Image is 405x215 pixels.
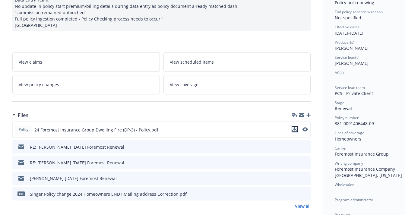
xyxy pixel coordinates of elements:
[335,15,361,21] span: Not specified
[17,191,25,196] span: pdf
[292,126,298,132] button: download file
[335,136,402,142] div: Homeowners
[170,59,214,65] span: View scheduled items
[335,70,344,75] span: AC(s)
[293,144,298,150] button: download file
[335,203,336,208] span: -
[30,160,124,166] div: RE: [PERSON_NAME] [DATE] Foremost Renewal
[335,166,402,178] span: Foremost Insurance Company [GEOGRAPHIC_DATA], [US_STATE]
[335,188,336,193] span: -
[335,100,344,105] span: Stage
[19,59,42,65] span: View claims
[293,191,298,197] button: download file
[335,146,347,151] span: Carrier
[293,160,298,166] button: download file
[335,130,364,135] span: Lines of coverage
[293,175,298,182] button: download file
[335,106,352,111] span: Renewal
[335,151,389,157] span: Foremost Insurance Group
[163,52,311,71] a: View scheduled items
[335,197,373,202] span: Program administrator
[19,81,59,88] span: View policy changes
[34,127,158,133] span: 24 Foremost Insurance Group Dwelling Fire (DP-3) - Policy.pdf
[12,75,160,94] a: View policy changes
[335,182,354,187] span: Wholesaler
[335,75,336,81] span: -
[302,126,308,133] button: preview file
[302,127,308,131] button: preview file
[12,52,160,71] a: View claims
[303,175,308,182] button: preview file
[292,126,298,133] button: download file
[30,191,187,197] div: Singer Policy change 2024 Homeowners ENDT Mailing address Correction.pdf
[335,161,363,166] span: Writing company
[335,24,359,30] span: Effective dates
[170,81,198,88] span: View coverage
[335,85,365,90] span: Service lead team
[303,144,308,150] button: preview file
[295,203,311,209] a: View all
[12,111,28,119] div: Files
[18,111,28,119] h3: Files
[30,144,124,150] div: RE: [PERSON_NAME] [DATE] Foremost Renewal
[335,9,383,14] span: End policy secondary reason
[335,60,369,66] span: [PERSON_NAME]
[163,75,311,94] a: View coverage
[17,127,30,132] span: Policy
[335,90,373,96] span: PCS - Private Client
[335,45,369,51] span: [PERSON_NAME]
[30,175,117,182] div: [PERSON_NAME] [DATE] Foremost Renewal
[335,121,374,126] span: 381-0091406448-09
[335,40,354,45] span: Producer(s)
[303,160,308,166] button: preview file
[335,24,402,36] div: [DATE] - [DATE]
[335,115,359,120] span: Policy number
[303,191,308,197] button: preview file
[335,55,359,60] span: Service lead(s)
